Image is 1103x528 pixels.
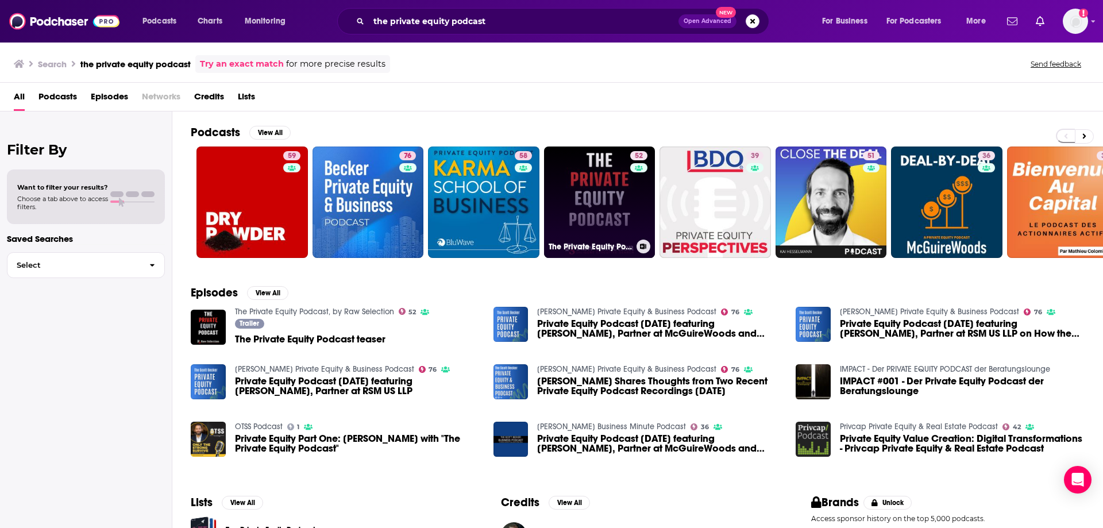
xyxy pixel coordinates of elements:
[549,242,632,252] h3: The Private Equity Podcast, by Raw Selection
[80,59,191,70] h3: the private equity podcast
[142,87,180,111] span: Networks
[501,495,590,510] a: CreditsView All
[399,308,416,315] a: 52
[519,151,527,162] span: 58
[840,364,1050,374] a: IMPACT - Der PRIVATE EQUITY PODCAST der Beratungslounge
[537,376,782,396] a: Scott Becker Shares Thoughts from Two Recent Private Equity Podcast Recordings 7-8-21
[235,434,480,453] a: Private Equity Part One: Alex Rawlings with "The Private Equity Podcast"
[822,13,867,29] span: For Business
[235,422,283,431] a: OTSS Podcast
[419,366,437,373] a: 76
[493,307,529,342] img: Private Equity Podcast 11-11-20 featuring Holly Buckley, Partner at McGuireWoods and Private Equi...
[91,87,128,111] a: Episodes
[286,57,385,71] span: for more precise results
[1063,9,1088,34] img: User Profile
[287,423,300,430] a: 1
[235,364,414,374] a: Becker Private Equity & Business Podcast
[247,286,288,300] button: View All
[249,126,291,140] button: View All
[235,376,480,396] span: Private Equity Podcast [DATE] featuring [PERSON_NAME], Partner at RSM US LLP
[863,496,912,510] button: Unlock
[501,495,539,510] h2: Credits
[814,12,882,30] button: open menu
[796,307,831,342] img: Private Equity Podcast 11-17-20 featuring Rick Kes, Partner at RSM US LLP on How the Pandemic has...
[17,183,108,191] span: Want to filter your results?
[701,425,709,430] span: 36
[537,319,782,338] a: Private Equity Podcast 11-11-20 featuring Holly Buckley, Partner at McGuireWoods and Private Equi...
[537,376,782,396] span: [PERSON_NAME] Shares Thoughts from Two Recent Private Equity Podcast Recordings [DATE]
[297,425,299,430] span: 1
[493,422,529,457] img: Private Equity Podcast 11-11-20 featuring Holly Buckley, Partner at McGuireWoods and Private Equi...
[721,309,739,315] a: 76
[369,12,678,30] input: Search podcasts, credits, & more...
[237,12,300,30] button: open menu
[796,364,831,399] img: IMPACT #001 - Der Private Equity Podcast der Beratungslounge
[840,319,1085,338] span: Private Equity Podcast [DATE] featuring [PERSON_NAME], Partner at RSM US LLP on How the Pandemic ...
[630,151,647,160] a: 52
[240,320,259,327] span: Trailer
[867,151,875,162] span: 51
[235,307,394,317] a: The Private Equity Podcast, by Raw Selection
[1063,9,1088,34] span: Logged in as emilyroy
[14,87,25,111] span: All
[200,57,284,71] a: Try an exact match
[1064,466,1092,494] div: Open Intercom Messenger
[429,367,437,372] span: 76
[1031,11,1049,31] a: Show notifications dropdown
[776,147,887,258] a: 51
[1002,11,1022,31] a: Show notifications dropdown
[840,319,1085,338] a: Private Equity Podcast 11-17-20 featuring Rick Kes, Partner at RSM US LLP on How the Pandemic has...
[840,422,998,431] a: Privcap Private Equity & Real Estate Podcast
[194,87,224,111] a: Credits
[796,422,831,457] img: Private Equity Value Creation: Digital Transformations - Privcap Private Equity & Real Estate Pod...
[660,147,771,258] a: 39
[515,151,532,160] a: 58
[549,496,590,510] button: View All
[235,334,385,344] a: The Private Equity Podcast teaser
[142,13,176,29] span: Podcasts
[537,434,782,453] span: Private Equity Podcast [DATE] featuring [PERSON_NAME], Partner at McGuireWoods and Private Equity...
[313,147,424,258] a: 76
[1027,59,1085,69] button: Send feedback
[7,252,165,278] button: Select
[493,364,529,399] img: Scott Becker Shares Thoughts from Two Recent Private Equity Podcast Recordings 7-8-21
[7,261,140,269] span: Select
[191,125,240,140] h2: Podcasts
[537,422,686,431] a: Becker Business Minute Podcast
[191,422,226,457] img: Private Equity Part One: Alex Rawlings with "The Private Equity Podcast"
[635,151,643,162] span: 52
[886,13,942,29] span: For Podcasters
[428,147,539,258] a: 58
[1063,9,1088,34] button: Show profile menu
[9,10,119,32] img: Podchaser - Follow, Share and Rate Podcasts
[235,376,480,396] a: Private Equity Podcast 11-9-20 featuring Rick Kes, Partner at RSM US LLP
[840,376,1085,396] a: IMPACT #001 - Der Private Equity Podcast der Beratungslounge
[196,147,308,258] a: 59
[811,514,1085,523] p: Access sponsor history on the top 5,000 podcasts.
[691,423,709,430] a: 36
[191,310,226,345] img: The Private Equity Podcast teaser
[544,147,655,258] a: 52The Private Equity Podcast, by Raw Selection
[716,7,736,18] span: New
[1079,9,1088,18] svg: Add a profile image
[17,195,108,211] span: Choose a tab above to access filters.
[811,495,859,510] h2: Brands
[245,13,286,29] span: Monitoring
[879,12,958,30] button: open menu
[191,364,226,399] img: Private Equity Podcast 11-9-20 featuring Rick Kes, Partner at RSM US LLP
[283,151,300,160] a: 59
[238,87,255,111] span: Lists
[38,87,77,111] a: Podcasts
[399,151,416,160] a: 76
[751,151,759,162] span: 39
[537,434,782,453] a: Private Equity Podcast 11-11-20 featuring Holly Buckley, Partner at McGuireWoods and Private Equi...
